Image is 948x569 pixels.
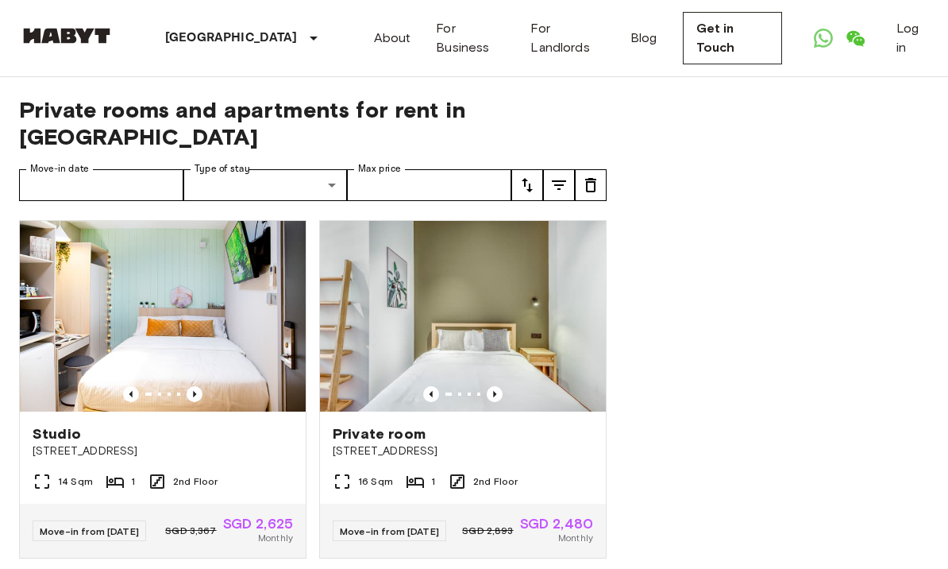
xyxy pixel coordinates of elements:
span: 1 [431,474,435,489]
button: Previous image [187,386,202,402]
input: Choose date [19,169,183,201]
a: Blog [630,29,657,48]
button: tune [543,169,575,201]
span: SGD 2,893 [462,524,513,538]
span: Move-in from [DATE] [40,525,139,537]
span: SGD 2,625 [223,517,293,531]
img: Marketing picture of unit SG-01-111-002-001 [20,221,306,412]
span: Move-in from [DATE] [340,525,439,537]
img: Marketing picture of unit SG-01-021-008-01 [320,221,606,412]
a: For Business [436,19,505,57]
a: Log in [896,19,929,57]
span: Monthly [558,531,593,545]
span: 16 Sqm [358,474,393,489]
img: Habyt [19,28,114,44]
label: Move-in date [30,162,89,176]
a: Marketing picture of unit SG-01-111-002-001Previous imagePrevious imageStudio[STREET_ADDRESS]14 S... [19,220,306,559]
span: [STREET_ADDRESS] [33,443,293,459]
span: SGD 3,367 [165,524,216,538]
span: Private rooms and apartments for rent in [GEOGRAPHIC_DATA] [19,96,607,150]
button: tune [575,169,607,201]
span: 2nd Floor [473,474,518,489]
a: Marketing picture of unit SG-01-021-008-01Previous imagePrevious imagePrivate room[STREET_ADDRESS... [319,220,607,559]
span: 14 Sqm [58,474,93,489]
p: [GEOGRAPHIC_DATA] [165,29,298,48]
span: [STREET_ADDRESS] [333,443,593,459]
button: Previous image [123,386,139,402]
a: Open WeChat [839,22,871,54]
span: 2nd Floor [173,474,218,489]
label: Max price [358,162,401,176]
span: 1 [131,474,135,489]
a: About [374,29,411,48]
span: Private room [333,424,426,443]
label: Type of stay [195,162,250,176]
span: Studio [33,424,81,443]
button: Previous image [487,386,503,402]
button: Previous image [423,386,439,402]
a: Get in Touch [683,12,783,64]
span: Monthly [258,531,293,545]
button: tune [511,169,543,201]
span: SGD 2,480 [520,517,593,531]
a: Open WhatsApp [807,22,839,54]
a: For Landlords [530,19,605,57]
